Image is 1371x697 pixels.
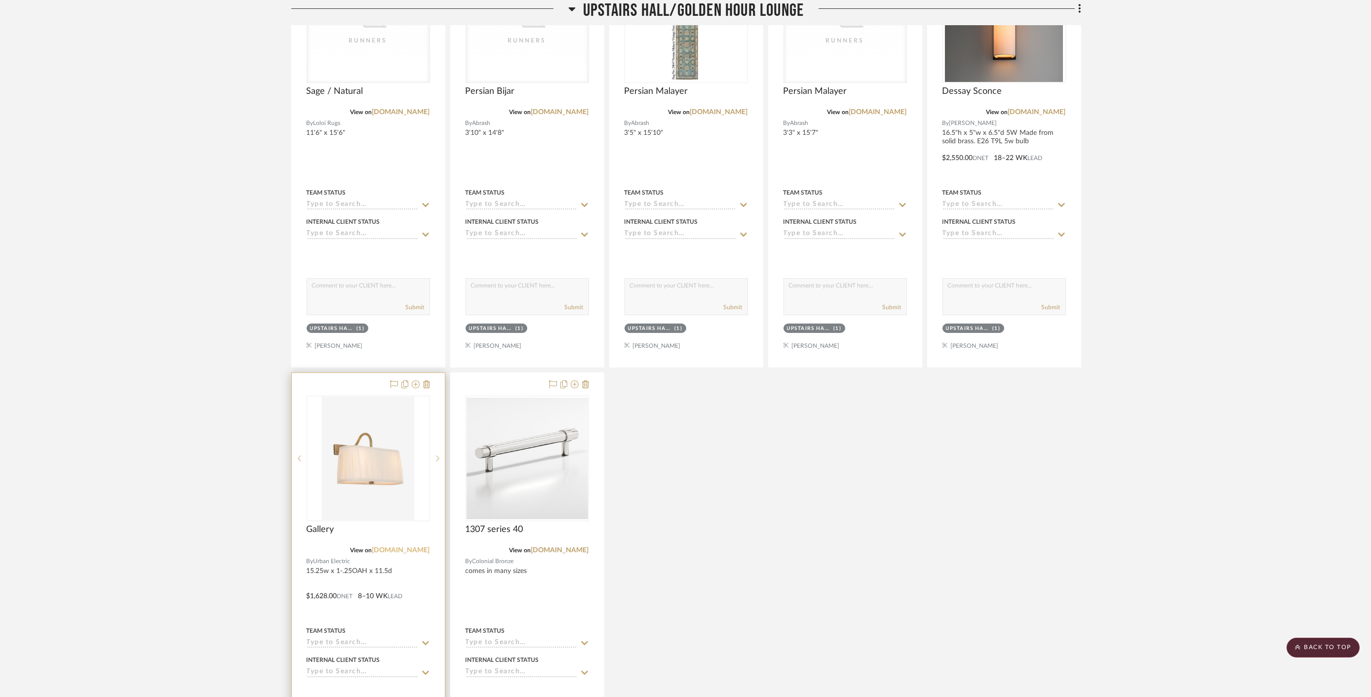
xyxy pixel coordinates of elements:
div: Team Status [466,188,505,197]
input: Type to Search… [307,230,418,239]
input: Type to Search… [307,639,418,648]
div: Team Status [466,626,505,635]
span: View on [509,547,531,553]
button: Submit [1042,303,1060,312]
a: [DOMAIN_NAME] [372,547,430,554]
span: Sage / Natural [307,86,363,97]
span: View on [668,109,690,115]
span: By [942,119,949,128]
a: [DOMAIN_NAME] [372,109,430,116]
div: Internal Client Status [466,656,539,664]
div: Upstairs Hall/Golden Hour Lounge [628,325,672,332]
div: Upstairs Hall/Golden Hour Lounge [310,325,354,332]
input: Type to Search… [307,201,418,210]
input: Type to Search… [625,230,736,239]
span: 1307 series 40 [466,524,523,535]
span: View on [509,109,531,115]
span: By [307,557,313,566]
span: Abrash [790,119,809,128]
input: Type to Search… [466,639,577,648]
button: Submit [883,303,901,312]
div: (1) [515,325,524,332]
a: [DOMAIN_NAME] [849,109,907,116]
div: (1) [356,325,365,332]
scroll-to-top-button: BACK TO TOP [1287,638,1360,657]
input: Type to Search… [783,201,895,210]
span: Gallery [307,524,334,535]
span: [PERSON_NAME] [949,119,997,128]
div: Team Status [942,188,982,197]
div: Runners [478,36,577,45]
span: By [625,119,631,128]
span: Abrash [631,119,650,128]
input: Type to Search… [466,201,577,210]
span: View on [351,547,372,553]
img: 1307 series 40 [467,398,588,519]
div: Internal Client Status [307,656,380,664]
div: Runners [319,36,418,45]
div: (1) [833,325,842,332]
div: 0 [466,396,588,521]
div: Team Status [625,188,664,197]
span: By [307,119,313,128]
div: Runners [796,36,895,45]
span: View on [827,109,849,115]
span: Abrash [472,119,491,128]
div: Upstairs Hall/Golden Hour Lounge [946,325,990,332]
input: Type to Search… [783,230,895,239]
span: By [783,119,790,128]
a: [DOMAIN_NAME] [531,109,589,116]
button: Submit [406,303,425,312]
span: By [466,119,472,128]
div: Internal Client Status [466,217,539,226]
a: [DOMAIN_NAME] [690,109,748,116]
button: Submit [565,303,584,312]
input: Type to Search… [942,201,1054,210]
div: Team Status [783,188,823,197]
input: Type to Search… [942,230,1054,239]
span: View on [986,109,1008,115]
span: Urban Electric [313,557,351,566]
input: Type to Search… [625,201,736,210]
div: Upstairs Hall/Golden Hour Lounge [787,325,831,332]
div: Team Status [307,626,346,635]
div: (1) [674,325,683,332]
a: [DOMAIN_NAME] [1008,109,1066,116]
div: Team Status [307,188,346,197]
span: Dessay Sconce [942,86,1002,97]
span: Colonial Bronze [472,557,514,566]
div: Internal Client Status [783,217,857,226]
input: Type to Search… [466,668,577,677]
div: Upstairs Hall/Golden Hour Lounge [469,325,513,332]
div: Internal Client Status [942,217,1016,226]
span: Persian Malayer [625,86,688,97]
span: Loloi Rugs [313,119,341,128]
div: Internal Client Status [307,217,380,226]
span: By [466,557,472,566]
button: Submit [724,303,743,312]
span: Persian Malayer [783,86,847,97]
input: Type to Search… [466,230,577,239]
span: Persian Bijar [466,86,515,97]
div: (1) [992,325,1001,332]
div: Internal Client Status [625,217,698,226]
span: View on [351,109,372,115]
a: [DOMAIN_NAME] [531,547,589,554]
input: Type to Search… [307,668,418,677]
img: Gallery [322,397,415,520]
